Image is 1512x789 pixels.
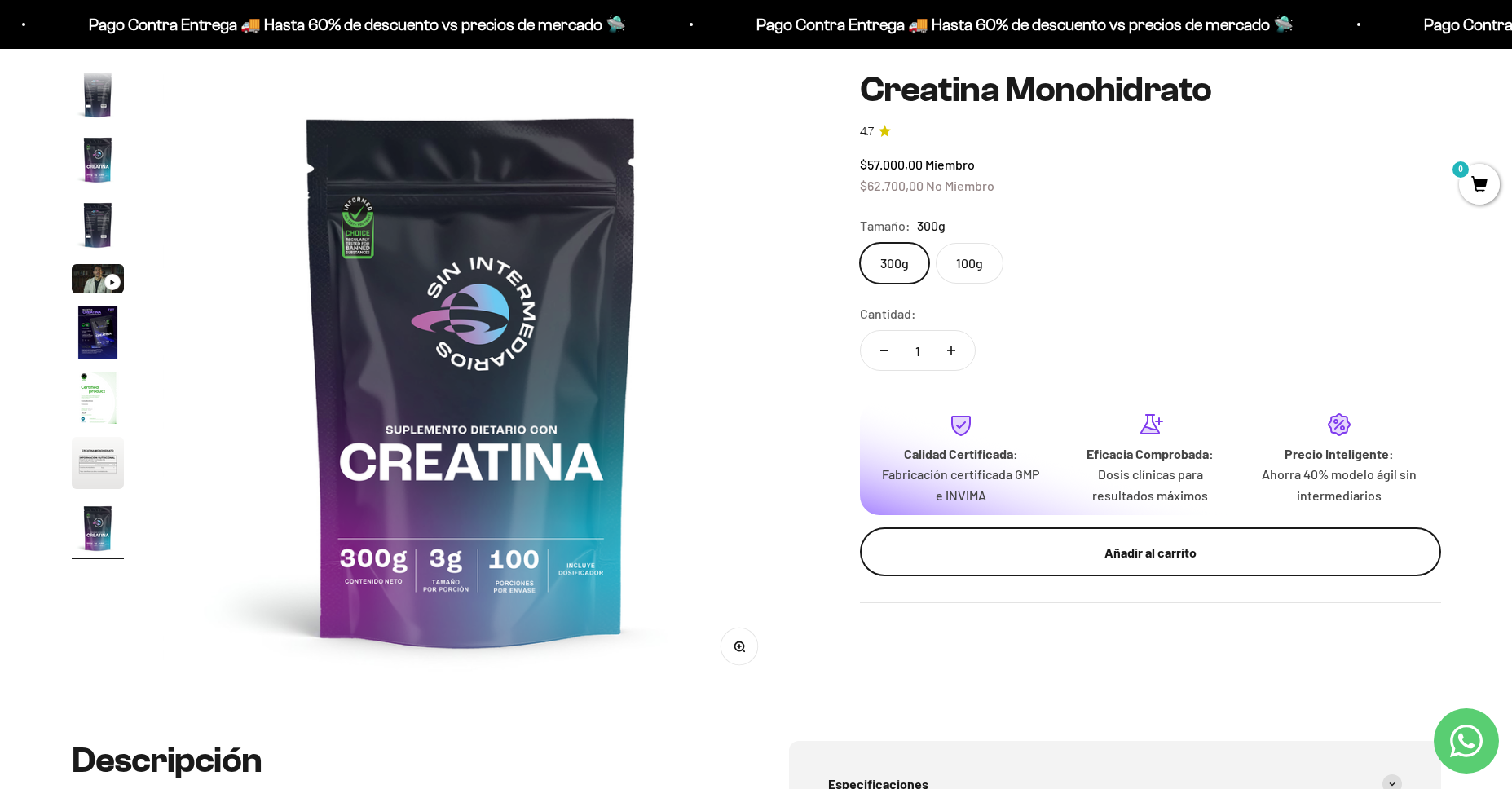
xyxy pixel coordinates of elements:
h2: Descripción [72,741,724,780]
button: Ir al artículo 4 [72,199,124,256]
img: Creatina Monohidrato [72,437,124,489]
span: No Miembro [926,178,994,193]
p: Dosis clínicas para resultados máximos [1069,464,1232,505]
button: Ir al artículo 2 [72,68,124,126]
span: 300g [917,215,946,236]
p: Fabricación certificada GMP e INVIMA [879,464,1043,505]
div: Añadir al carrito [893,542,1408,563]
span: $57.000,00 [860,156,923,172]
label: Cantidad: [860,303,916,324]
legend: Tamaño: [860,215,910,236]
img: Creatina Monohidrato [72,199,124,251]
img: Creatina Monohidrato [72,372,124,424]
p: Ahorra 40% modelo ágil sin intermediarios [1258,464,1421,505]
mark: 0 [1451,160,1470,179]
button: Ir al artículo 9 [72,502,124,559]
img: Creatina Monohidrato [72,502,124,554]
img: Creatina Monohidrato [72,134,124,186]
strong: Eficacia Comprobada: [1087,446,1214,461]
img: Creatina Monohidrato [72,68,124,121]
img: Creatina Monohidrato [162,70,781,689]
button: Ir al artículo 6 [72,306,124,364]
button: Ir al artículo 7 [72,372,124,429]
a: 0 [1459,177,1500,195]
button: Ir al artículo 3 [72,134,124,191]
p: Pago Contra Entrega 🚚 Hasta 60% de descuento vs precios de mercado 🛸 [89,11,626,37]
span: $62.700,00 [860,178,924,193]
strong: Calidad Certificada: [904,446,1018,461]
span: 4.7 [860,123,874,141]
p: Pago Contra Entrega 🚚 Hasta 60% de descuento vs precios de mercado 🛸 [756,11,1294,37]
img: Creatina Monohidrato [72,306,124,359]
h1: Creatina Monohidrato [860,70,1441,109]
strong: Precio Inteligente: [1285,446,1394,461]
button: Ir al artículo 5 [72,264,124,298]
button: Aumentar cantidad [928,331,975,370]
button: Ir al artículo 8 [72,437,124,494]
span: Miembro [925,156,975,172]
button: Reducir cantidad [861,331,908,370]
a: 4.74.7 de 5.0 estrellas [860,123,1441,141]
button: Añadir al carrito [860,527,1441,576]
